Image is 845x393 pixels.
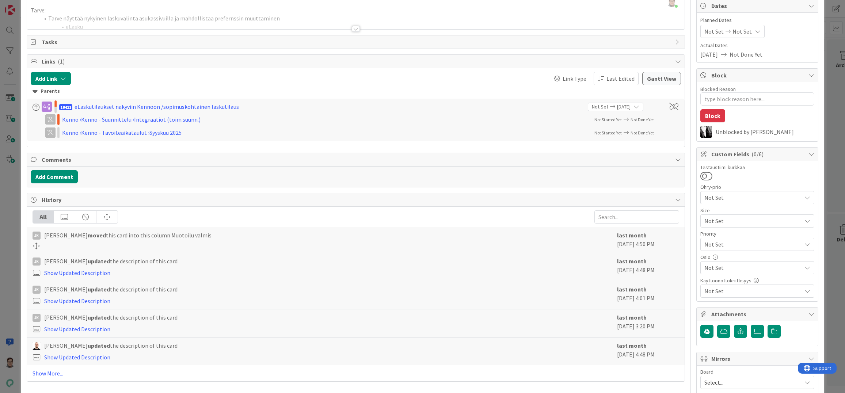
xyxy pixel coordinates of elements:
span: Actual Dates [700,42,814,49]
div: Käyttöönottokriittisyys [700,278,814,283]
span: Block [711,71,805,80]
div: Unblocked by [PERSON_NAME] [716,129,814,135]
button: Add Comment [31,170,78,183]
button: Add Link [31,72,71,85]
label: Blocked Reason [700,86,736,92]
span: Mirrors [711,354,805,363]
div: eLaskutilaukset näkyviin Kennoon /sopimuskohtainen laskutilaus [75,102,239,111]
span: [DATE] [700,50,718,59]
b: updated [88,314,110,321]
b: last month [617,342,647,349]
b: last month [617,286,647,293]
span: [DATE] [617,103,631,111]
span: Not Set [704,216,798,226]
span: Select... [704,377,798,388]
div: Priority [700,231,814,236]
span: Board [700,369,713,374]
span: Not Started Yet [594,117,622,122]
b: updated [88,257,110,265]
span: 19411 [59,104,72,110]
img: KV [700,126,712,138]
span: Not Set [732,27,752,36]
a: Show More... [33,369,679,378]
b: updated [88,286,110,293]
span: Not Set [704,263,802,272]
span: [PERSON_NAME] this card into this column Muotoilu valmis [44,231,212,240]
span: History [42,195,671,204]
span: [PERSON_NAME] the description of this card [44,313,178,322]
span: [PERSON_NAME] the description of this card [44,341,178,350]
span: [PERSON_NAME] the description of this card [44,257,178,266]
span: Dates [711,1,805,10]
button: Gantt View [642,72,681,85]
span: Not Set [704,192,798,203]
span: Not Done Yet [631,117,654,122]
b: updated [88,342,110,349]
span: Custom Fields [711,150,805,159]
b: last month [617,232,647,239]
span: Comments [42,155,671,164]
span: Link Type [563,74,586,83]
div: Osio [700,255,814,260]
span: Planned Dates [700,16,814,24]
span: Not Set [592,103,608,111]
div: JK [33,314,41,322]
span: Links [42,57,671,66]
div: [DATE] 4:48 PM [617,257,679,277]
div: All [33,211,54,223]
b: last month [617,314,647,321]
div: Parents [33,87,679,95]
input: Search... [594,210,679,224]
div: Kenno › Kenno - Suunnittelu › Integraatiot (toim.suunn.) [62,115,252,124]
div: Kenno › Kenno - Tavoiteaikataulut › Syyskuu 2025 [62,128,252,137]
a: Show Updated Description [44,269,110,276]
span: Not Set [704,239,798,249]
div: Ohry-prio [700,184,814,190]
div: JK [33,286,41,294]
span: Not Done Yet [730,50,762,59]
span: Not Done Yet [631,130,654,136]
div: JK [33,232,41,240]
span: [PERSON_NAME] the description of this card [44,285,178,294]
p: Tarve: [31,6,681,15]
span: Not Set [704,27,724,36]
a: Show Updated Description [44,354,110,361]
b: last month [617,257,647,265]
button: Block [700,109,725,122]
span: Not Started Yet [594,130,622,136]
b: moved [88,232,106,239]
span: ( 0/6 ) [751,150,764,158]
span: Last Edited [606,74,635,83]
span: Attachments [711,310,805,318]
div: Testaustiimi kurkkaa [700,165,814,170]
a: Show Updated Description [44,325,110,333]
div: Size [700,208,814,213]
img: TM [33,342,41,350]
span: Support [15,1,33,10]
span: Not Set [704,287,802,295]
div: [DATE] 4:50 PM [617,231,679,249]
span: ( 1 ) [58,58,65,65]
div: [DATE] 4:48 PM [617,341,679,362]
div: [DATE] 3:20 PM [617,313,679,333]
button: Last Edited [594,72,639,85]
a: Show Updated Description [44,297,110,305]
div: JK [33,257,41,266]
span: Tasks [42,38,671,46]
div: [DATE] 4:01 PM [617,285,679,305]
